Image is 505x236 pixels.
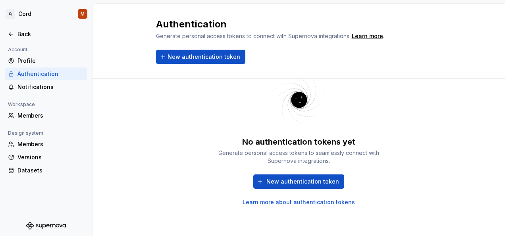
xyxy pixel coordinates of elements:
a: Versions [5,151,87,164]
a: Profile [5,54,87,67]
div: M [81,11,85,17]
div: Authentication [17,70,84,78]
div: Members [17,140,84,148]
div: Members [17,112,84,120]
a: Notifications [5,81,87,93]
div: Versions [17,153,84,161]
div: C/ [6,9,15,19]
button: New authentication token [156,50,245,64]
span: New authentication token [266,178,339,186]
a: Authentication [5,68,87,80]
svg: Supernova Logo [26,222,66,230]
div: Generate personal access tokens to seamlessly connect with Supernova integrations. [216,149,382,165]
div: Back [17,30,84,38]
span: New authentication token [168,53,240,61]
a: Datasets [5,164,87,177]
a: Learn more about authentication tokens [243,198,355,206]
span: . [351,33,384,39]
a: Learn more [352,32,383,40]
a: Members [5,138,87,151]
button: C/CordM [2,5,91,23]
a: Members [5,109,87,122]
button: New authentication token [253,174,344,189]
div: Cord [18,10,31,18]
span: Generate personal access tokens to connect with Supernova integrations. [156,33,351,39]
a: Back [5,28,87,41]
div: Profile [17,57,84,65]
div: Account [5,45,31,54]
div: Notifications [17,83,84,91]
div: No authentication tokens yet [242,136,355,147]
div: Workspace [5,100,38,109]
h2: Authentication [156,18,384,31]
div: Datasets [17,166,84,174]
div: Design system [5,128,46,138]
